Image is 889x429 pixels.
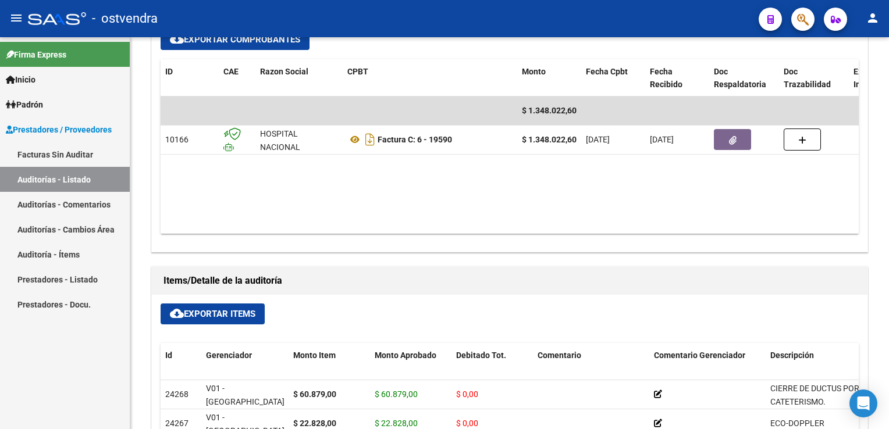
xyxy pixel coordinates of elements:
button: Exportar Items [161,303,265,324]
span: Fecha Cpbt [586,67,628,76]
span: CPBT [347,67,368,76]
datatable-header-cell: Comentario [533,343,649,394]
span: Prestadores / Proveedores [6,123,112,136]
datatable-header-cell: Monto [517,59,581,98]
span: Descripción [770,351,814,360]
datatable-header-cell: Razon Social [255,59,343,98]
span: Gerenciador [206,351,252,360]
span: $ 1.348.022,60 [522,106,577,115]
strong: $ 60.879,00 [293,389,336,399]
span: $ 60.879,00 [375,389,418,399]
mat-icon: menu [9,11,23,25]
mat-icon: cloud_download [170,32,184,46]
datatable-header-cell: Monto Aprobado [370,343,451,394]
span: CIERRE DE DUCTUS POR CATETERISMO. [770,384,859,406]
span: Monto [522,67,546,76]
span: Exportar Items [170,309,255,319]
datatable-header-cell: Monto Item [289,343,370,394]
span: Doc Respaldatoria [714,67,766,90]
span: Doc Trazabilidad [784,67,831,90]
datatable-header-cell: Doc Respaldatoria [709,59,779,98]
span: Debitado Tot. [456,351,506,360]
span: Monto Aprobado [375,351,436,360]
span: Id [165,351,172,360]
span: Monto Item [293,351,336,360]
span: CAE [223,67,239,76]
span: [DATE] [650,135,674,144]
span: $ 0,00 [456,389,478,399]
span: Comentario [538,351,581,360]
span: 24268 [165,389,189,399]
datatable-header-cell: Fecha Cpbt [581,59,645,98]
span: 24267 [165,419,189,428]
datatable-header-cell: Descripción [766,343,882,394]
span: Comentario Gerenciador [654,351,745,360]
strong: $ 1.348.022,60 [522,135,577,144]
datatable-header-cell: CAE [219,59,255,98]
mat-icon: cloud_download [170,306,184,320]
span: Razon Social [260,67,308,76]
span: - ostvendra [92,6,158,31]
span: Expte. Interno [854,67,880,90]
strong: Factura C: 6 - 19590 [378,135,452,144]
strong: $ 22.828,00 [293,419,336,428]
mat-icon: person [866,11,880,25]
span: ECO-DOPPLER [770,419,824,428]
span: ID [165,67,173,76]
span: V01 - [GEOGRAPHIC_DATA] [206,384,285,406]
span: $ 22.828,00 [375,419,418,428]
span: Padrón [6,98,43,111]
datatable-header-cell: Id [161,343,201,394]
datatable-header-cell: Fecha Recibido [645,59,709,98]
datatable-header-cell: ID [161,59,219,98]
div: HOSPITAL NACIONAL PROFESOR [PERSON_NAME] [260,127,338,180]
datatable-header-cell: Debitado Tot. [451,343,533,394]
span: 10166 [165,135,189,144]
datatable-header-cell: Comentario Gerenciador [649,343,766,394]
span: Fecha Recibido [650,67,682,90]
span: Firma Express [6,48,66,61]
span: [DATE] [586,135,610,144]
datatable-header-cell: CPBT [343,59,517,98]
span: Exportar Comprobantes [170,34,300,45]
datatable-header-cell: Gerenciador [201,343,289,394]
div: Open Intercom Messenger [849,389,877,417]
datatable-header-cell: Doc Trazabilidad [779,59,849,98]
h1: Items/Detalle de la auditoría [163,271,856,290]
button: Exportar Comprobantes [161,29,310,50]
span: Inicio [6,73,35,86]
i: Descargar documento [362,130,378,149]
span: $ 0,00 [456,419,478,428]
